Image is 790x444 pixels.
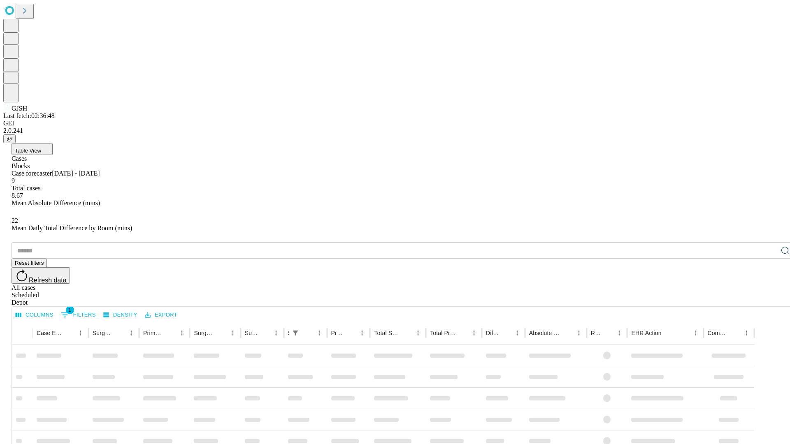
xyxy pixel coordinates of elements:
div: EHR Action [631,330,661,336]
button: Sort [562,327,573,339]
div: 1 active filter [290,327,301,339]
div: Comments [708,330,728,336]
span: GJSH [12,105,27,112]
button: Menu [573,327,585,339]
button: Sort [302,327,314,339]
button: Select columns [14,309,56,321]
button: Reset filters [12,259,47,267]
div: Total Predicted Duration [430,330,456,336]
span: Case forecaster [12,170,52,177]
span: [DATE] - [DATE] [52,170,100,177]
button: Sort [165,327,176,339]
button: Menu [270,327,282,339]
div: Scheduled In Room Duration [288,330,289,336]
button: Menu [511,327,523,339]
div: Primary Service [143,330,164,336]
button: Menu [227,327,239,339]
button: Menu [613,327,625,339]
span: 1 [66,306,74,314]
button: Sort [457,327,468,339]
div: Surgery Name [194,330,214,336]
span: Table View [15,148,41,154]
div: Case Epic Id [37,330,63,336]
div: Absolute Difference [529,330,561,336]
button: Menu [125,327,137,339]
button: Show filters [290,327,301,339]
div: Resolved in EHR [591,330,602,336]
span: Total cases [12,185,40,192]
div: Predicted In Room Duration [331,330,344,336]
button: Menu [176,327,188,339]
button: Sort [602,327,613,339]
button: Show filters [59,308,98,321]
button: Sort [216,327,227,339]
button: Sort [114,327,125,339]
button: Sort [662,327,674,339]
span: 9 [12,177,15,184]
button: Sort [500,327,511,339]
div: Difference [486,330,499,336]
button: Density [101,309,139,321]
div: Surgeon Name [93,330,113,336]
button: Menu [412,327,424,339]
span: 22 [12,217,18,224]
button: Sort [345,327,356,339]
span: Reset filters [15,260,44,266]
span: Mean Absolute Difference (mins) [12,199,100,206]
button: Export [143,309,179,321]
button: Refresh data [12,267,70,284]
div: GEI [3,120,787,127]
button: Sort [63,327,75,339]
button: Menu [741,327,752,339]
span: Mean Daily Total Difference by Room (mins) [12,224,132,231]
button: @ [3,134,16,143]
button: Menu [356,327,368,339]
button: Sort [259,327,270,339]
button: Sort [401,327,412,339]
button: Menu [690,327,702,339]
button: Table View [12,143,53,155]
span: Refresh data [29,277,67,284]
div: Total Scheduled Duration [374,330,400,336]
span: 8.67 [12,192,23,199]
span: @ [7,136,12,142]
div: 2.0.241 [3,127,787,134]
button: Menu [75,327,86,339]
span: Last fetch: 02:36:48 [3,112,55,119]
button: Sort [729,327,741,339]
button: Menu [468,327,480,339]
div: Surgery Date [245,330,258,336]
button: Menu [314,327,325,339]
